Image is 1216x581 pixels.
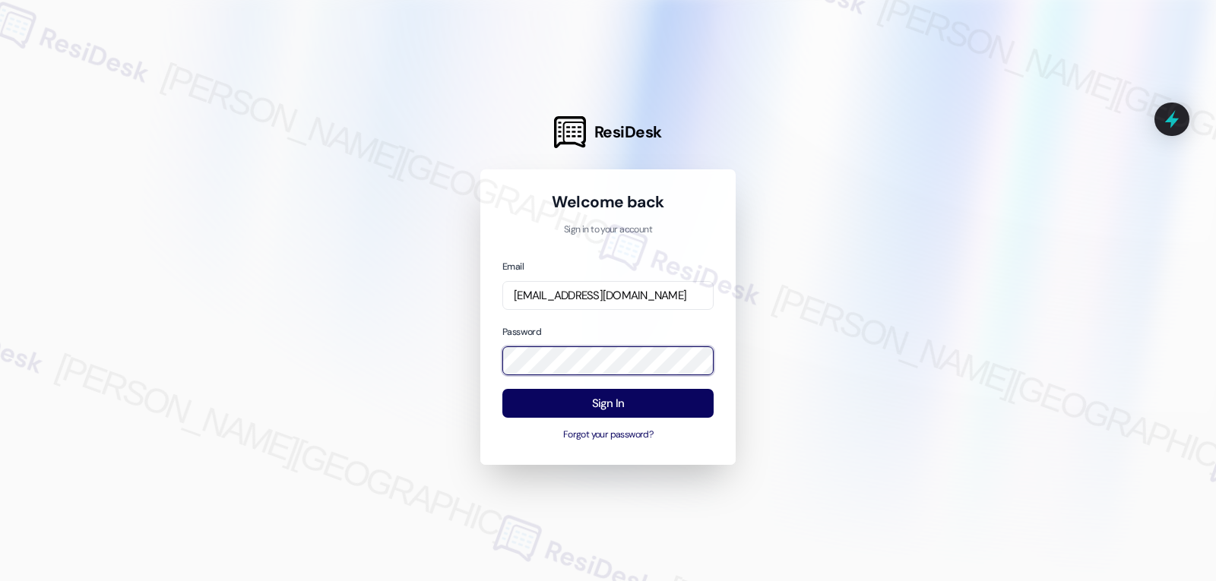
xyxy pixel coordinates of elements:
input: name@example.com [502,281,714,311]
label: Password [502,326,541,338]
span: ResiDesk [594,122,662,143]
h1: Welcome back [502,191,714,213]
img: ResiDesk Logo [554,116,586,148]
button: Forgot your password? [502,428,714,442]
label: Email [502,261,524,273]
button: Sign In [502,389,714,418]
p: Sign in to your account [502,223,714,237]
